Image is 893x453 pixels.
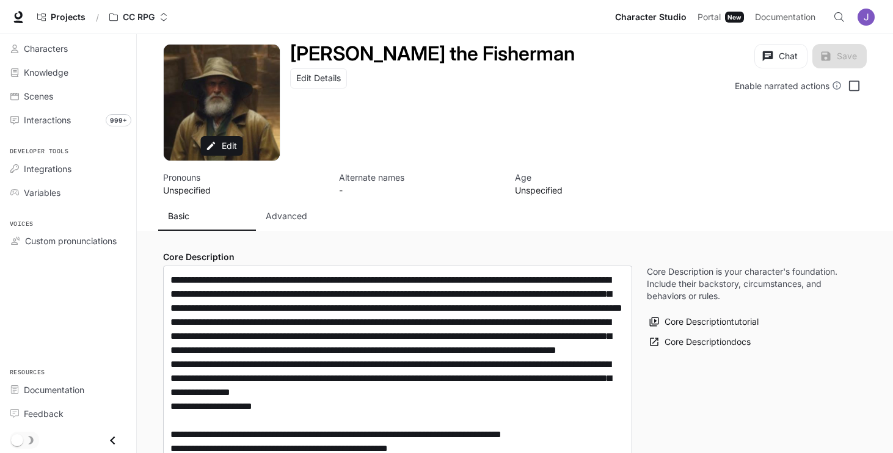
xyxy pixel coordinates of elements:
a: Characters [5,38,131,59]
button: Edit Details [290,68,347,89]
span: Documentation [24,383,84,396]
p: CC RPG [123,12,155,23]
a: Variables [5,182,131,203]
a: Interactions [5,109,131,131]
a: Character Studio [610,5,691,29]
p: Basic [168,210,189,222]
span: Interactions [24,114,71,126]
p: Advanced [266,210,307,222]
button: User avatar [854,5,878,29]
p: Alternate names [339,171,500,184]
div: / [91,11,104,24]
button: Open character details dialog [163,171,324,197]
span: Variables [24,186,60,199]
div: New [725,12,744,23]
a: Documentation [5,379,131,400]
span: Custom pronunciations [25,234,117,247]
a: Scenes [5,85,131,107]
div: Enable narrated actions [735,79,842,92]
a: Feedback [5,403,131,424]
p: Pronouns [163,171,324,184]
button: Open character details dialog [339,171,500,197]
button: Open character details dialog [515,171,676,197]
span: Feedback [24,407,64,420]
a: Core Descriptiondocs [647,332,754,352]
span: Knowledge [24,66,68,79]
h4: Core Description [163,251,632,263]
p: - [339,184,500,197]
span: Portal [698,10,721,25]
span: Dark mode toggle [11,433,23,446]
img: User avatar [858,9,875,26]
p: Unspecified [515,184,676,197]
a: PortalNew [693,5,749,29]
p: Unspecified [163,184,324,197]
a: Go to projects [32,5,91,29]
a: Documentation [750,5,825,29]
button: Chat [754,44,807,68]
h1: [PERSON_NAME] the Fisherman [290,42,575,65]
button: Open character details dialog [290,44,575,63]
button: Open Command Menu [827,5,851,29]
button: Close drawer [99,428,126,453]
span: 999+ [106,114,131,126]
span: Projects [51,12,86,23]
button: Open workspace menu [104,5,173,29]
p: Age [515,171,676,184]
span: Characters [24,42,68,55]
button: Open character avatar dialog [164,45,280,161]
span: Scenes [24,90,53,103]
div: Avatar image [164,45,280,161]
a: Custom pronunciations [5,230,131,252]
button: Core Descriptiontutorial [647,312,762,332]
p: Core Description is your character's foundation. Include their backstory, circumstances, and beha... [647,266,852,302]
button: Edit [201,136,243,156]
span: Integrations [24,162,71,175]
span: Documentation [755,10,815,25]
a: Knowledge [5,62,131,83]
a: Integrations [5,158,131,179]
span: Character Studio [615,10,687,25]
